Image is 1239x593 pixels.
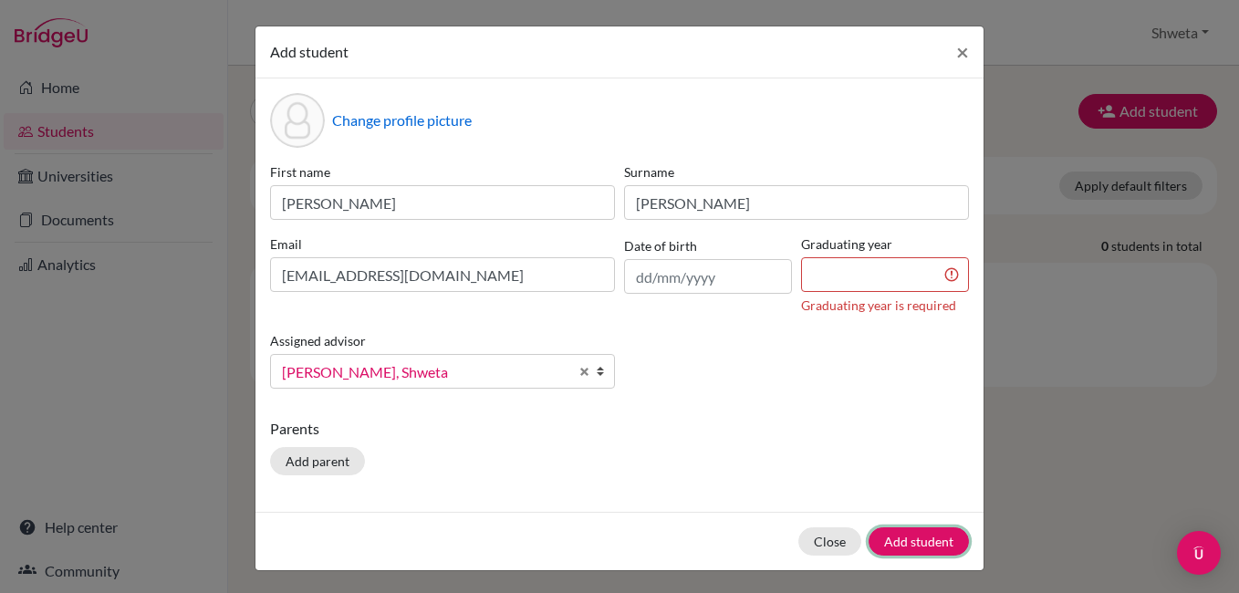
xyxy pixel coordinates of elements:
button: Close [798,527,861,556]
label: Assigned advisor [270,331,366,350]
div: Graduating year is required [801,296,969,315]
span: × [956,38,969,65]
div: Open Intercom Messenger [1177,531,1221,575]
input: dd/mm/yyyy [624,259,792,294]
label: Graduating year [801,234,969,254]
span: Add student [270,43,349,60]
div: Profile picture [270,93,325,148]
span: [PERSON_NAME], Shweta [282,360,568,384]
label: Email [270,234,615,254]
label: Date of birth [624,236,697,255]
label: First name [270,162,615,182]
button: Close [942,26,984,78]
label: Surname [624,162,969,182]
button: Add parent [270,447,365,475]
button: Add student [869,527,969,556]
p: Parents [270,418,969,440]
